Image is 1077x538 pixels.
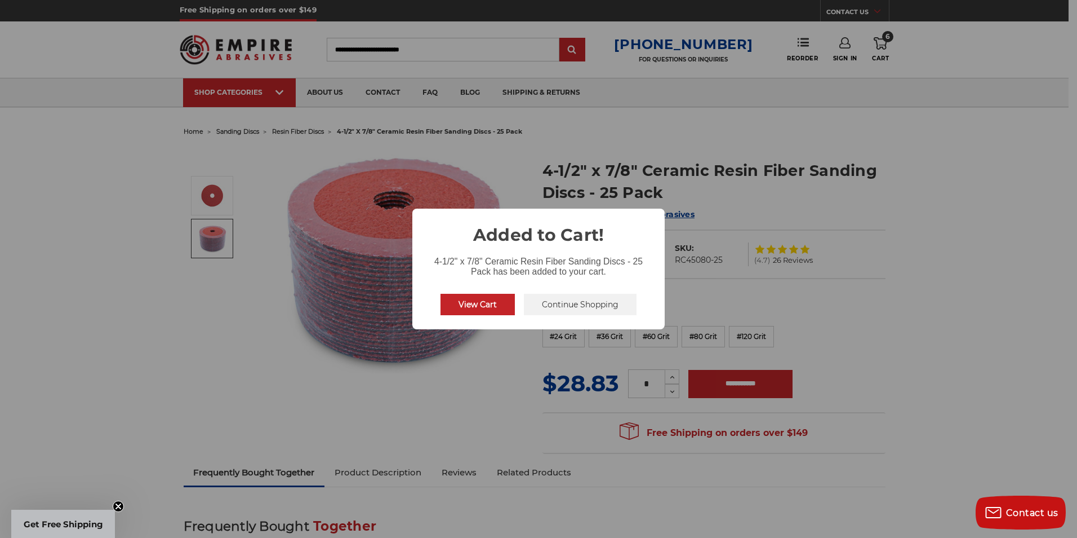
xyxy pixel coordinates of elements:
[113,501,124,512] button: Close teaser
[412,209,665,248] h2: Added to Cart!
[1006,508,1058,518] span: Contact us
[412,248,665,279] div: 4-1/2" x 7/8" Ceramic Resin Fiber Sanding Discs - 25 Pack has been added to your cart.
[524,294,637,315] button: Continue Shopping
[440,294,515,315] button: View Cart
[976,496,1066,530] button: Contact us
[24,519,103,530] span: Get Free Shipping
